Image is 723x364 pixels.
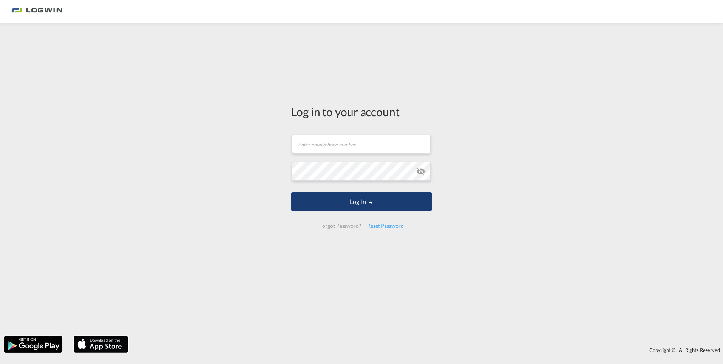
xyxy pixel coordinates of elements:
md-icon: icon-eye-off [416,167,425,176]
div: Reset Password [364,219,407,233]
img: google.png [3,335,63,353]
img: apple.png [73,335,129,353]
img: 2761ae10d95411efa20a1f5e0282d2d7.png [11,3,62,20]
div: Forgot Password? [316,219,364,233]
input: Enter email/phone number [292,135,431,154]
button: LOGIN [291,192,432,211]
div: Log in to your account [291,104,432,120]
div: Copyright © . All Rights Reserved [132,344,723,356]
